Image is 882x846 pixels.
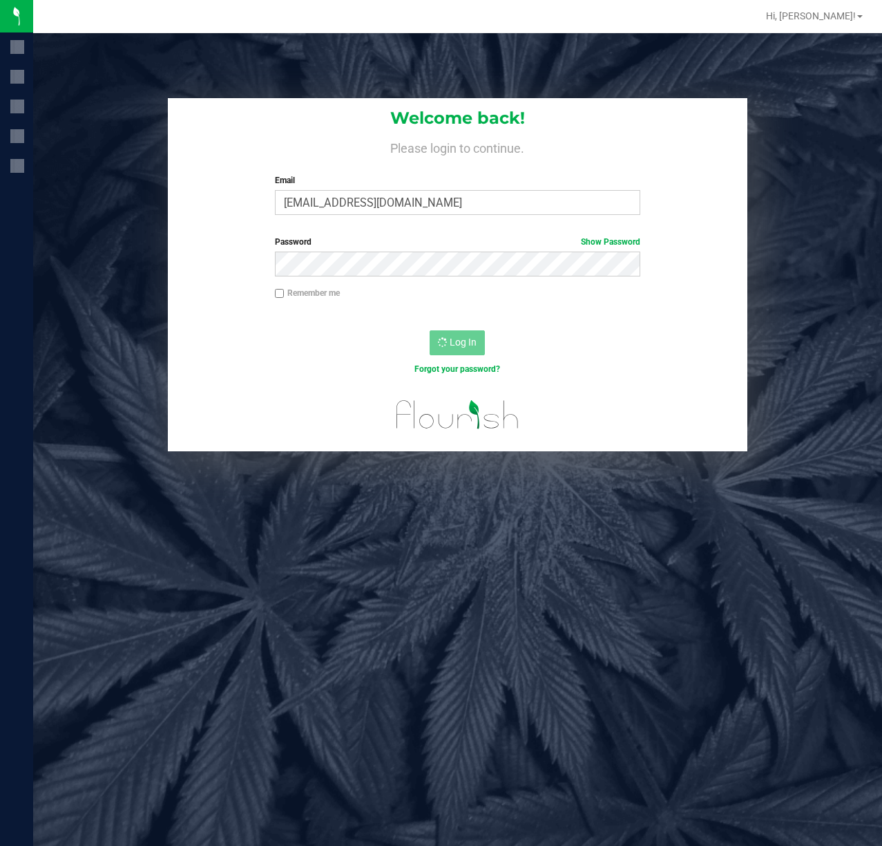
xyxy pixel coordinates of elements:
[766,10,856,21] span: Hi, [PERSON_NAME]!
[275,174,641,187] label: Email
[168,138,747,155] h4: Please login to continue.
[275,289,285,299] input: Remember me
[385,390,530,440] img: flourish_logo.svg
[275,237,311,247] span: Password
[414,364,500,374] a: Forgot your password?
[450,337,477,348] span: Log In
[581,237,640,247] a: Show Password
[275,287,340,299] label: Remember me
[168,109,747,127] h1: Welcome back!
[430,330,485,355] button: Log In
